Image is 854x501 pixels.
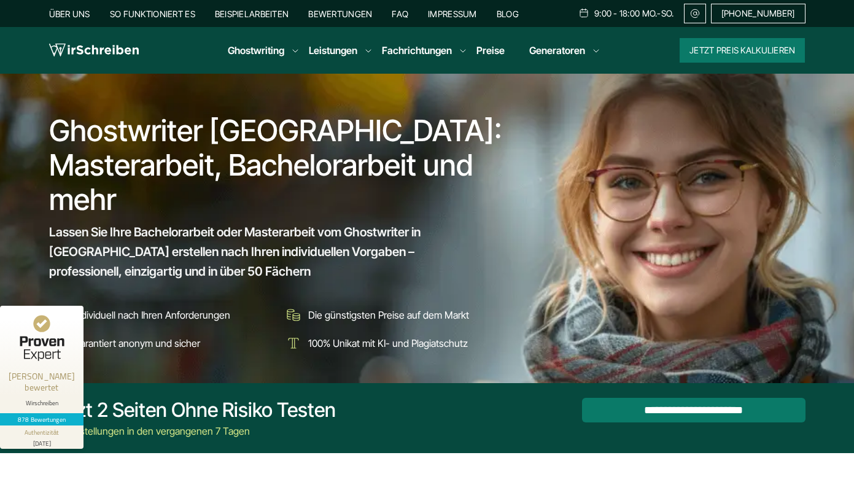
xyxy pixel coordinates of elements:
h1: Ghostwriter [GEOGRAPHIC_DATA]: Masterarbeit, Bachelorarbeit und mehr [49,114,511,217]
li: 100% Unikat mit KI- und Plagiatschutz [284,333,510,353]
a: [PHONE_NUMBER] [711,4,805,23]
a: Fachrichtungen [382,43,452,58]
img: 100% Unikat mit KI- und Plagiatschutz [284,333,303,353]
a: Leistungen [309,43,357,58]
span: Lassen Sie Ihre Bachelorarbeit oder Masterarbeit vom Ghostwriter in [GEOGRAPHIC_DATA] erstellen n... [49,222,487,281]
a: Blog [497,9,519,19]
div: Authentizität [25,428,60,437]
li: Die günstigsten Preise auf dem Markt [284,305,510,325]
span: 9:00 - 18:00 Mo.-So. [594,9,674,18]
div: Jetzt 2 Seiten ohne Risiko testen [49,398,336,422]
div: Wirschreiben [5,399,79,407]
a: Bewertungen [308,9,372,19]
a: So funktioniert es [110,9,195,19]
a: FAQ [392,9,408,19]
a: Ghostwriting [228,43,284,58]
a: Preise [476,44,505,56]
li: Garantiert anonym und sicher [49,333,275,353]
img: Individuell nach Ihren Anforderungen [49,305,69,325]
img: Schedule [578,8,589,18]
a: Generatoren [529,43,585,58]
li: Individuell nach Ihren Anforderungen [49,305,275,325]
a: Über uns [49,9,90,19]
div: 347 Bestellungen in den vergangenen 7 Tagen [49,424,336,438]
button: Jetzt Preis kalkulieren [680,38,805,63]
img: Die günstigsten Preise auf dem Markt [284,305,303,325]
img: Email [689,9,701,18]
a: Beispielarbeiten [215,9,289,19]
a: Impressum [428,9,477,19]
img: logo wirschreiben [49,41,139,60]
div: [DATE] [5,437,79,446]
span: [PHONE_NUMBER] [721,9,795,18]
